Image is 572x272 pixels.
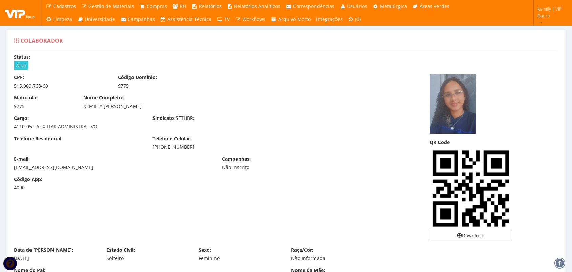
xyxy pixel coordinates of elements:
[118,13,158,26] a: Campanhas
[88,3,134,10] span: Gestão de Materiais
[420,3,449,10] span: Áreas Verdes
[538,5,563,19] span: kemilly | VIP Bauru
[106,247,135,253] label: Estado Civil:
[152,135,191,142] label: Telefone Celular:
[14,176,42,183] label: Código App:
[242,16,265,22] span: Workflows
[14,156,30,162] label: E-mail:
[232,13,268,26] a: Workflows
[291,255,373,262] div: Não Informada
[14,83,108,89] div: 515.909.768-60
[347,3,367,10] span: Usuários
[14,61,28,70] span: Ativo
[21,37,63,44] span: Colaborador
[214,13,232,26] a: TV
[83,103,350,110] div: KEMILLY [PERSON_NAME]
[14,164,212,171] div: [EMAIL_ADDRESS][DOMAIN_NAME]
[147,3,167,10] span: Compras
[234,3,280,10] span: Relatórios Analíticos
[355,16,361,22] span: (0)
[83,94,123,101] label: Nome Completo:
[14,94,37,101] label: Matrícula:
[268,13,313,26] a: Arquivo Morto
[222,164,316,171] div: Não Inscrito
[43,13,75,26] a: Limpeza
[152,144,281,150] div: [PHONE_NUMBER]
[85,16,115,22] span: Universidade
[291,247,313,253] label: Raça/Cor:
[180,3,186,10] span: RH
[118,83,212,89] div: 9775
[14,115,29,122] label: Cargo:
[5,8,36,18] img: logo
[345,13,364,26] a: (0)
[430,74,476,134] img: foto-175629592668aef2f63a3bb.png
[199,247,211,253] label: Sexo:
[118,74,157,81] label: Código Domínio:
[128,16,155,22] span: Campanhas
[147,115,286,123] div: SETHBR;
[53,16,72,22] span: Limpeza
[14,135,63,142] label: Telefone Residencial:
[430,139,450,146] label: QR Code
[75,13,118,26] a: Universidade
[430,147,512,230] img: 2qkAAAAASUVORK5CYII=
[199,255,281,262] div: Feminino
[14,184,73,191] div: 4090
[313,13,345,26] a: Integrações
[14,54,30,60] label: Status:
[106,255,189,262] div: Solteiro
[14,123,142,130] div: 4110-05 - AUXILIAR ADMINISTRATIVO
[199,3,222,10] span: Relatórios
[53,3,76,10] span: Cadastros
[167,16,211,22] span: Assistência Técnica
[316,16,343,22] span: Integrações
[293,3,334,10] span: Correspondências
[14,247,73,253] label: Data de [PERSON_NAME]:
[430,230,512,241] a: Download
[14,103,73,110] div: 9775
[278,16,311,22] span: Arquivo Morto
[14,74,24,81] label: CPF:
[14,255,96,262] div: [DATE]
[224,16,230,22] span: TV
[222,156,251,162] label: Campanhas:
[380,3,407,10] span: Metalúrgica
[158,13,214,26] a: Assistência Técnica
[152,115,176,122] label: Sindicato:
